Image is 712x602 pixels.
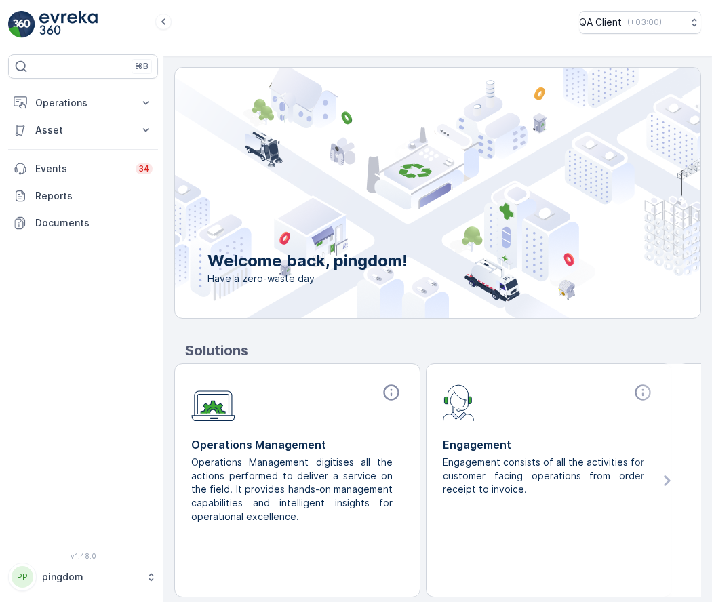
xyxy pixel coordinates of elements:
p: Operations Management [191,437,403,453]
p: Operations Management digitises all the actions performed to deliver a service on the field. It p... [191,456,393,523]
p: Solutions [185,340,701,361]
span: Have a zero-waste day [207,272,408,285]
p: Reports [35,189,153,203]
img: logo_light-DOdMpM7g.png [39,11,98,38]
img: module-icon [191,383,235,422]
p: Engagement consists of all the activities for customer facing operations from order receipt to in... [443,456,644,496]
p: Asset [35,123,131,137]
img: logo [8,11,35,38]
p: Welcome back, pingdom! [207,250,408,272]
img: module-icon [443,383,475,421]
p: Events [35,162,127,176]
a: Documents [8,209,158,237]
span: v 1.48.0 [8,552,158,560]
p: Documents [35,216,153,230]
button: Asset [8,117,158,144]
button: QA Client(+03:00) [579,11,701,34]
p: pingdom [42,570,139,584]
p: 34 [138,163,150,174]
p: ⌘B [135,61,149,72]
p: QA Client [579,16,622,29]
a: Events34 [8,155,158,182]
p: ( +03:00 ) [627,17,662,28]
img: city illustration [114,68,700,318]
div: PP [12,566,33,588]
button: Operations [8,89,158,117]
button: PPpingdom [8,563,158,591]
p: Operations [35,96,131,110]
p: Engagement [443,437,655,453]
a: Reports [8,182,158,209]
